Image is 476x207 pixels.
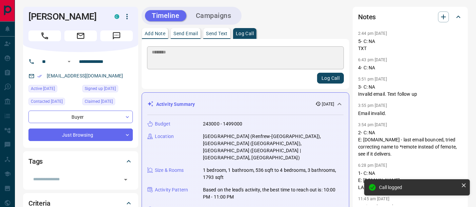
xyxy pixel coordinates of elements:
p: Log Call [236,31,254,36]
div: Buyer [28,111,133,123]
p: 243000 - 1499000 [203,120,242,128]
p: 1 bedroom, 1 bathroom, 536 sqft to 4 bedrooms, 3 bathrooms, 1793 sqft [203,167,344,181]
h2: Notes [358,11,376,22]
p: Activity Pattern [155,186,188,193]
p: 11:45 am [DATE] [358,197,389,201]
div: Just Browsing [28,129,133,141]
button: Timeline [145,10,186,21]
span: Claimed [DATE] [85,98,113,105]
p: 1- C: NA E: [DOMAIN_NAME] LA: [GEOGRAPHIC_DATA] [358,170,462,191]
svg: Email Verified [37,74,42,78]
p: 6:28 pm [DATE] [358,163,387,168]
p: Add Note [145,31,165,36]
span: Call [28,30,61,41]
p: [DATE] [322,101,334,107]
p: [GEOGRAPHIC_DATA] (Renfrew-[GEOGRAPHIC_DATA]), [GEOGRAPHIC_DATA] ([GEOGRAPHIC_DATA]), [GEOGRAPHIC... [203,133,344,161]
p: Send Email [173,31,198,36]
a: [EMAIL_ADDRESS][DOMAIN_NAME] [47,73,123,78]
p: 3- C: NA Invalid email. Text follow up [358,84,462,98]
button: Open [65,57,73,66]
h1: [PERSON_NAME] [28,11,104,22]
span: Active [DATE] [31,85,55,92]
button: Open [121,175,130,184]
p: 6:43 pm [DATE] [358,57,387,62]
p: 5- C: NA TXT [358,38,462,52]
p: Budget [155,120,170,128]
div: Call logged [379,185,458,190]
div: Fri Jul 11 2025 [82,98,133,107]
span: Email [64,30,97,41]
p: Send Text [206,31,228,36]
p: 2- C: NA E: [DOMAIN_NAME] - last email bounced, tried correcting name to *remote instead of femot... [358,129,462,158]
p: 5:51 pm [DATE] [358,77,387,82]
p: 3:54 pm [DATE] [358,122,387,127]
div: condos.ca [115,14,119,19]
div: Thu Jul 10 2025 [28,85,79,94]
p: Email invalid. [358,110,462,117]
p: Size & Rooms [155,167,184,174]
div: Thu Jul 10 2025 [82,85,133,94]
p: 4- C: NA [358,64,462,71]
p: Based on the lead's activity, the best time to reach out is: 10:00 PM - 11:00 PM [203,186,344,201]
p: 2:44 pm [DATE] [358,31,387,36]
div: Thu Jul 31 2025 [28,98,79,107]
h2: Tags [28,156,43,167]
span: Message [100,30,133,41]
span: Contacted [DATE] [31,98,63,105]
p: 3:55 pm [DATE] [358,103,387,108]
div: Tags [28,153,133,169]
div: Activity Summary[DATE] [147,98,344,111]
span: Signed up [DATE] [85,85,116,92]
p: Activity Summary [156,101,195,108]
button: Log Call [317,73,344,84]
div: Notes [358,9,462,25]
p: Location [155,133,174,140]
button: Campaigns [189,10,238,21]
